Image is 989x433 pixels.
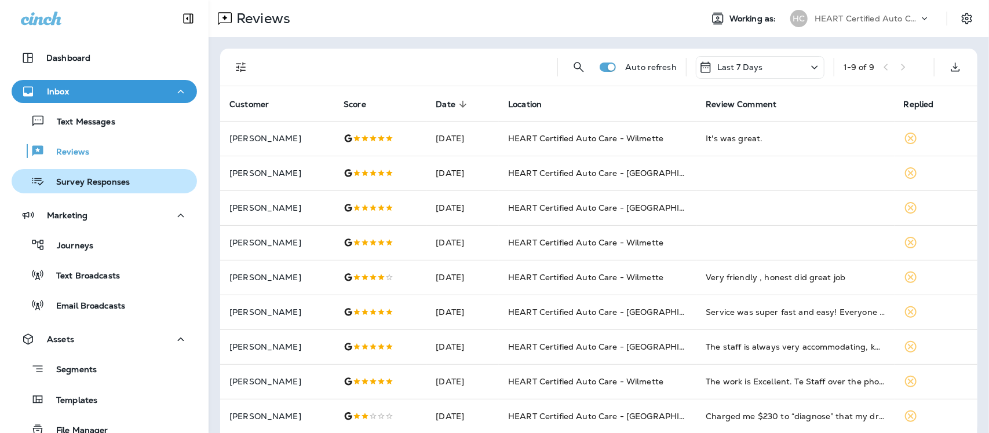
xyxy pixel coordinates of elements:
[426,260,499,295] td: [DATE]
[426,364,499,399] td: [DATE]
[45,395,97,406] p: Templates
[172,7,205,30] button: Collapse Sidebar
[426,329,499,364] td: [DATE]
[45,117,115,128] p: Text Messages
[45,147,89,158] p: Reviews
[508,272,663,282] span: HEART Certified Auto Care - Wilmette
[508,203,716,213] span: HEART Certified Auto Care - [GEOGRAPHIC_DATA]
[232,10,290,27] p: Reviews
[508,376,663,387] span: HEART Certified Auto Care - Wilmette
[12,263,197,287] button: Text Broadcasts
[45,301,125,312] p: Email Broadcasts
[12,328,197,351] button: Assets
[706,410,885,422] div: Charged me $230 to “diagnose” that my driver side window would go up!
[706,99,791,109] span: Review Comment
[229,100,269,109] span: Customer
[944,56,967,79] button: Export as CSV
[706,271,885,283] div: Very friendly , honest did great job
[508,168,716,178] span: HEART Certified Auto Care - [GEOGRAPHIC_DATA]
[229,307,325,317] p: [PERSON_NAME]
[229,412,325,421] p: [PERSON_NAME]
[47,335,74,344] p: Assets
[790,10,808,27] div: HC
[426,295,499,329] td: [DATE]
[12,109,197,133] button: Text Messages
[229,134,325,143] p: [PERSON_NAME]
[706,133,885,144] div: It's was great.
[508,133,663,144] span: HEART Certified Auto Care - Wilmette
[229,238,325,247] p: [PERSON_NAME]
[625,63,677,72] p: Auto refresh
[706,100,776,109] span: Review Comment
[12,204,197,227] button: Marketing
[12,233,197,257] button: Journeys
[426,225,499,260] td: [DATE]
[12,46,197,69] button: Dashboard
[12,139,197,163] button: Reviews
[344,100,366,109] span: Score
[45,241,93,252] p: Journeys
[508,237,663,248] span: HEART Certified Auto Care - Wilmette
[45,271,120,282] p: Text Broadcasts
[508,307,716,317] span: HEART Certified Auto Care - [GEOGRAPHIC_DATA]
[229,203,325,212] p: [PERSON_NAME]
[45,365,97,376] p: Segments
[344,99,381,109] span: Score
[229,168,325,178] p: [PERSON_NAME]
[426,121,499,156] td: [DATE]
[815,14,919,23] p: HEART Certified Auto Care
[717,63,763,72] p: Last 7 Days
[12,80,197,103] button: Inbox
[47,87,69,96] p: Inbox
[904,99,949,109] span: Replied
[904,100,934,109] span: Replied
[426,190,499,225] td: [DATE]
[229,342,325,351] p: [PERSON_NAME]
[844,63,874,72] div: 1 - 9 of 9
[12,387,197,412] button: Templates
[45,177,130,188] p: Survey Responses
[729,14,779,24] span: Working as:
[229,377,325,386] p: [PERSON_NAME]
[567,56,590,79] button: Search Reviews
[229,99,284,109] span: Customer
[229,56,253,79] button: Filters
[426,156,499,190] td: [DATE]
[47,211,87,220] p: Marketing
[706,306,885,318] div: Service was super fast and easy! Everyone was very friendly and accommodating. Will definitely be...
[706,341,885,353] div: The staff is always very accommodating, knowledgeable, and honestly pretty entertaining. They def...
[706,376,885,387] div: The work is Excellent. Te Staff over the phone to the visit to drop the car off were Professional...
[12,169,197,193] button: Survey Responses
[436,100,455,109] span: Date
[508,99,557,109] span: Location
[12,357,197,381] button: Segments
[229,273,325,282] p: [PERSON_NAME]
[436,99,470,109] span: Date
[508,411,716,421] span: HEART Certified Auto Care - [GEOGRAPHIC_DATA]
[46,53,90,63] p: Dashboard
[508,342,716,352] span: HEART Certified Auto Care - [GEOGRAPHIC_DATA]
[508,100,542,109] span: Location
[12,293,197,317] button: Email Broadcasts
[957,8,977,29] button: Settings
